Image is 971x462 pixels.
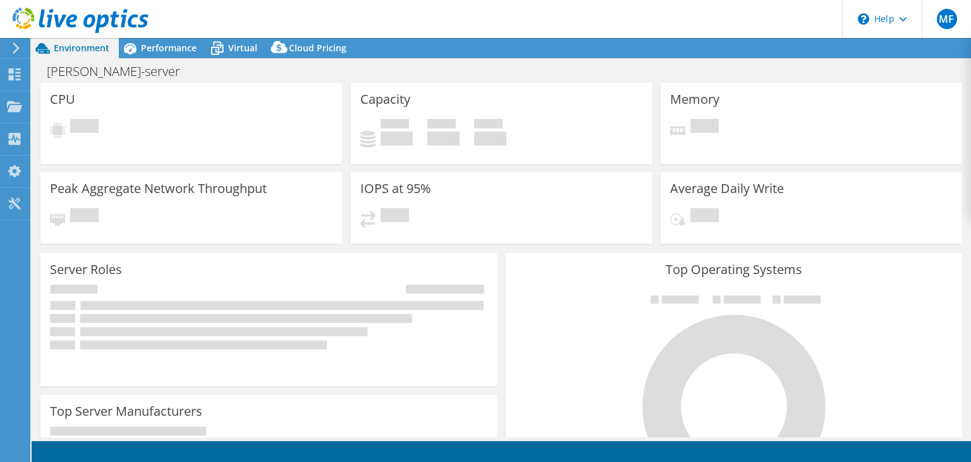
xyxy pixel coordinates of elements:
h3: Capacity [360,92,410,106]
span: Free [427,119,456,132]
span: Performance [141,42,197,54]
h3: Top Operating Systems [515,263,953,277]
h4: 0 GiB [427,132,460,146]
span: Total [474,119,503,132]
h3: Peak Aggregate Network Throughput [50,182,267,196]
h3: Server Roles [50,263,122,277]
span: Environment [54,42,109,54]
span: Cloud Pricing [289,42,346,54]
h4: 0 GiB [381,132,413,146]
h4: 0 GiB [474,132,506,146]
h3: Average Daily Write [670,182,784,196]
h3: IOPS at 95% [360,182,431,196]
h3: Top Server Manufacturers [50,404,202,418]
svg: \n [858,13,869,25]
span: MF [937,9,957,29]
h1: [PERSON_NAME]-server [41,65,200,78]
h3: CPU [50,92,75,106]
span: Used [381,119,409,132]
span: Virtual [228,42,257,54]
span: Pending [70,119,99,136]
span: Pending [690,119,719,136]
span: Pending [381,208,409,225]
span: Pending [690,208,719,225]
h3: Memory [670,92,719,106]
span: Pending [70,208,99,225]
